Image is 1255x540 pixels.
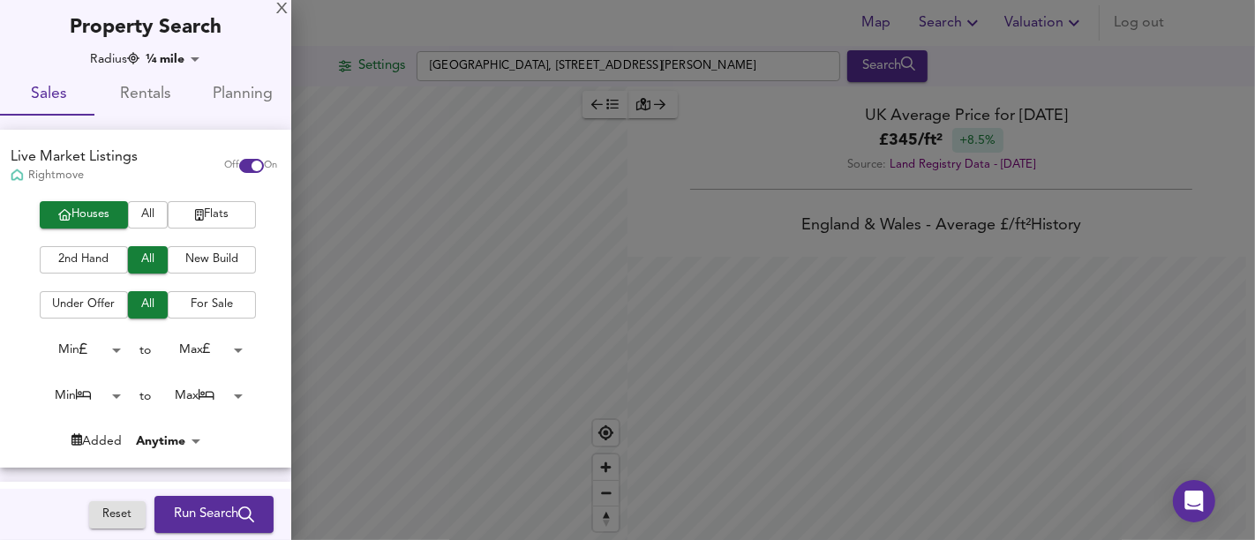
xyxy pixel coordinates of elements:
button: New Build [168,246,256,274]
div: Max [152,336,249,364]
span: Rentals [108,81,184,109]
span: Reset [98,505,137,525]
div: ¼ mile [140,50,206,68]
span: Houses [49,205,119,225]
div: Max [152,382,249,409]
button: Houses [40,201,128,229]
div: X [276,4,288,16]
span: Run Search [174,503,254,526]
span: Off [224,159,239,173]
span: 2nd Hand [49,250,119,270]
img: Rightmove [11,169,24,184]
span: On [264,159,277,173]
div: Rightmove [11,168,138,184]
div: Min [30,336,127,364]
div: Min [30,382,127,409]
span: Under Offer [49,295,119,315]
span: All [137,250,159,270]
button: Flats [168,201,256,229]
span: All [137,295,159,315]
div: to [140,341,152,359]
button: All [128,201,168,229]
button: For Sale [168,291,256,319]
div: Anytime [131,432,207,450]
span: Sales [11,81,86,109]
span: For Sale [177,295,247,315]
span: Planning [205,81,281,109]
button: 2nd Hand [40,246,128,274]
button: All [128,246,168,274]
button: Under Offer [40,291,128,319]
span: New Build [177,250,247,270]
div: Live Market Listings [11,147,138,168]
div: Open Intercom Messenger [1173,480,1215,522]
button: All [128,291,168,319]
span: All [137,205,159,225]
button: Reset [89,501,146,529]
div: to [140,387,152,405]
div: Added [71,432,122,450]
button: Run Search [154,496,274,533]
div: Radius [90,50,139,68]
span: Flats [177,205,247,225]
